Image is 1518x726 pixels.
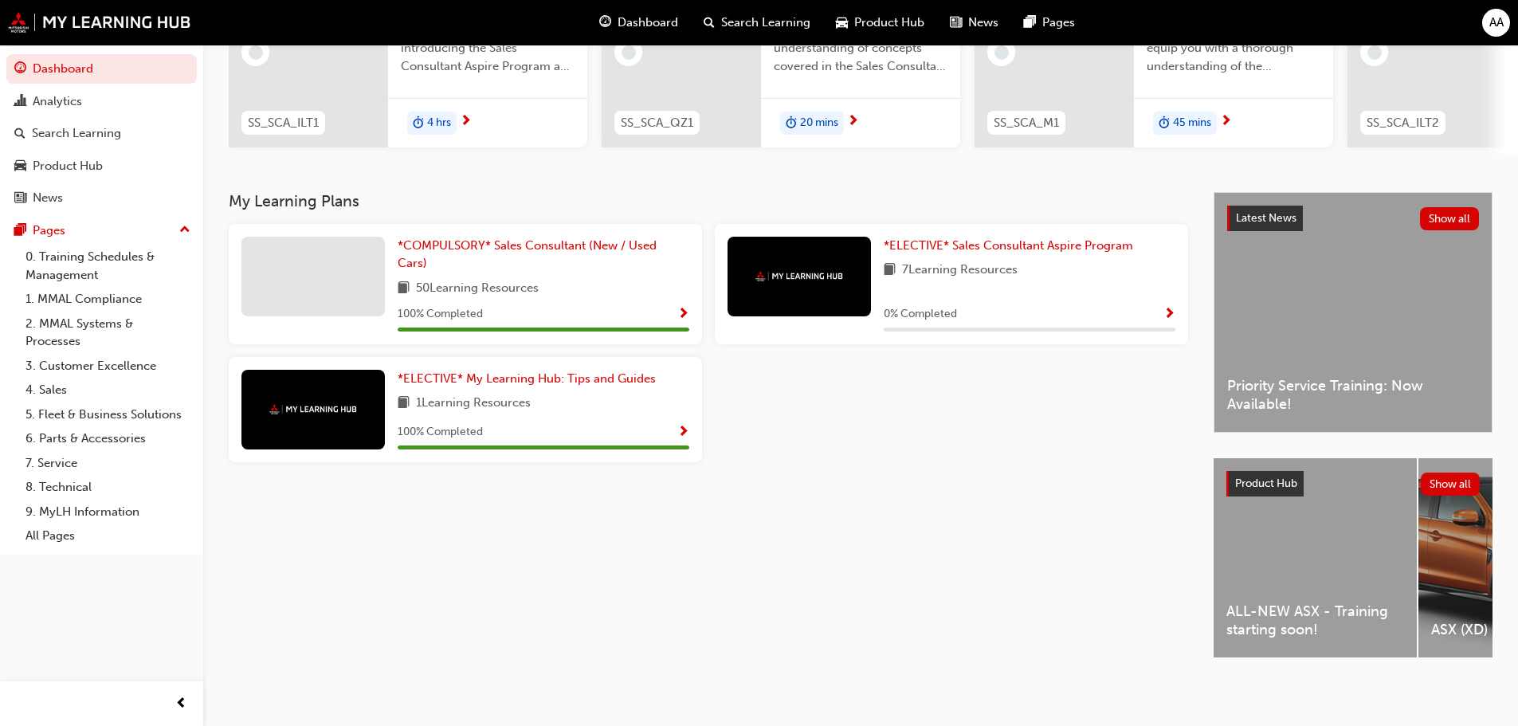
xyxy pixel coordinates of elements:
[1214,458,1417,657] a: ALL-NEW ASX - Training starting soon!
[937,6,1011,39] a: news-iconNews
[398,371,656,386] span: *ELECTIVE* My Learning Hub: Tips and Guides
[1226,471,1480,496] a: Product HubShow all
[179,220,190,241] span: up-icon
[1159,113,1170,134] span: duration-icon
[14,127,25,141] span: search-icon
[786,113,797,134] span: duration-icon
[586,6,691,39] a: guage-iconDashboard
[175,694,187,714] span: prev-icon
[248,114,319,132] span: SS_SCA_ILT1
[884,305,957,324] span: 0 % Completed
[677,426,689,440] span: Show Progress
[19,287,197,312] a: 1. MMAL Compliance
[19,451,197,476] a: 7. Service
[1147,22,1320,76] span: This course is designed to equip you with a thorough understanding of the importance of departmen...
[677,304,689,324] button: Show Progress
[599,13,611,33] span: guage-icon
[6,87,197,116] a: Analytics
[1220,115,1232,129] span: next-icon
[269,404,357,414] img: mmal
[677,422,689,442] button: Show Progress
[32,124,121,143] div: Search Learning
[677,308,689,322] span: Show Progress
[1489,14,1504,32] span: AA
[14,191,26,206] span: news-icon
[6,51,197,216] button: DashboardAnalyticsSearch LearningProduct HubNews
[1173,114,1211,132] span: 45 mins
[1163,304,1175,324] button: Show Progress
[6,216,197,245] button: Pages
[704,13,715,33] span: search-icon
[33,189,63,207] div: News
[19,426,197,451] a: 6. Parts & Accessories
[416,279,539,299] span: 50 Learning Resources
[33,222,65,240] div: Pages
[836,13,848,33] span: car-icon
[621,114,693,132] span: SS_SCA_QZ1
[1482,9,1510,37] button: AA
[14,159,26,174] span: car-icon
[1226,602,1404,638] span: ALL-NEW ASX - Training starting soon!
[19,524,197,548] a: All Pages
[721,14,810,32] span: Search Learning
[19,500,197,524] a: 9. MyLH Information
[14,62,26,77] span: guage-icon
[19,354,197,379] a: 3. Customer Excellence
[14,95,26,109] span: chart-icon
[19,245,197,287] a: 0. Training Schedules & Management
[884,238,1133,253] span: *ELECTIVE* Sales Consultant Aspire Program
[6,119,197,148] a: Search Learning
[14,224,26,238] span: pages-icon
[398,394,410,414] span: book-icon
[1024,13,1036,33] span: pages-icon
[618,14,678,32] span: Dashboard
[398,370,662,388] a: *ELECTIVE* My Learning Hub: Tips and Guides
[902,261,1018,281] span: 7 Learning Resources
[416,394,531,414] span: 1 Learning Resources
[1227,377,1479,413] span: Priority Service Training: Now Available!
[1367,114,1439,132] span: SS_SCA_ILT2
[1421,473,1481,496] button: Show all
[229,192,1188,210] h3: My Learning Plans
[1214,192,1493,433] a: Latest NewsShow allPriority Service Training: Now Available!
[691,6,823,39] a: search-iconSearch Learning
[6,54,197,84] a: Dashboard
[800,114,838,132] span: 20 mins
[1042,14,1075,32] span: Pages
[413,113,424,134] span: duration-icon
[1367,45,1382,60] span: learningRecordVerb_NONE-icon
[19,475,197,500] a: 8. Technical
[401,22,575,76] span: Online instructor led session introducing the Sales Consultant Aspire Program and outlining what ...
[19,378,197,402] a: 4. Sales
[950,13,962,33] span: news-icon
[19,312,197,354] a: 2. MMAL Systems & Processes
[774,22,947,76] span: Designed to test your understanding of concepts covered in the Sales Consultant Aspire Program 'P...
[854,14,924,32] span: Product Hub
[1011,6,1088,39] a: pages-iconPages
[19,402,197,427] a: 5. Fleet & Business Solutions
[249,45,263,60] span: learningRecordVerb_NONE-icon
[968,14,998,32] span: News
[6,183,197,213] a: News
[398,423,483,441] span: 100 % Completed
[33,92,82,111] div: Analytics
[460,115,472,129] span: next-icon
[994,45,1009,60] span: learningRecordVerb_NONE-icon
[622,45,636,60] span: learningRecordVerb_NONE-icon
[8,12,191,33] img: mmal
[398,238,657,271] span: *COMPULSORY* Sales Consultant (New / Used Cars)
[994,114,1059,132] span: SS_SCA_M1
[398,279,410,299] span: book-icon
[1163,308,1175,322] span: Show Progress
[398,237,689,273] a: *COMPULSORY* Sales Consultant (New / Used Cars)
[1236,211,1296,225] span: Latest News
[1420,207,1480,230] button: Show all
[1235,477,1297,490] span: Product Hub
[884,237,1139,255] a: *ELECTIVE* Sales Consultant Aspire Program
[1227,206,1479,231] a: Latest NewsShow all
[6,151,197,181] a: Product Hub
[398,305,483,324] span: 100 % Completed
[755,271,843,281] img: mmal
